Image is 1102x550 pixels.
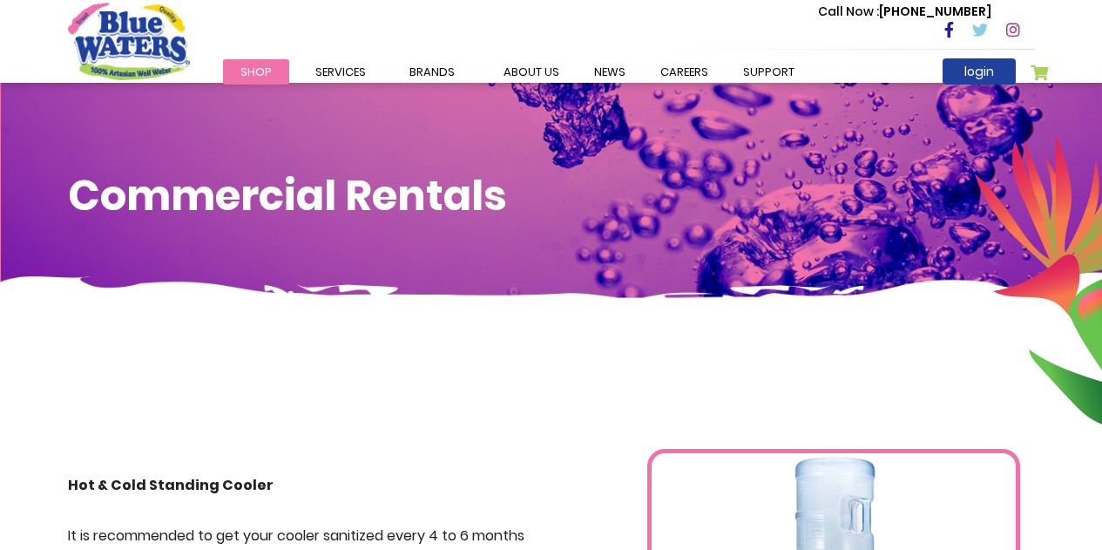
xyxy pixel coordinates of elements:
a: about us [486,59,577,85]
a: login [943,58,1016,85]
a: support [726,59,812,85]
a: News [577,59,643,85]
span: Shop [240,64,272,80]
a: store logo [68,3,190,79]
span: Services [315,64,366,80]
span: Brands [409,64,455,80]
a: careers [643,59,726,85]
strong: Hot & Cold Standing Cooler [68,475,274,495]
p: [PHONE_NUMBER] [818,3,991,21]
span: Call Now : [818,3,879,20]
h1: Commercial Rentals [68,171,1035,221]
